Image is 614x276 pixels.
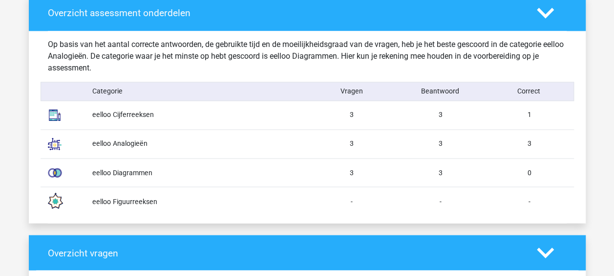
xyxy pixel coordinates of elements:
h4: Overzicht assessment onderdelen [48,7,522,19]
div: 3 [307,138,396,149]
div: eelloo Analogieën [85,138,307,149]
div: 3 [307,110,396,120]
div: Categorie [85,86,307,96]
div: eelloo Diagrammen [85,167,307,178]
div: 3 [396,110,485,120]
div: - [307,196,396,207]
div: 3 [396,138,485,149]
div: 0 [485,167,574,178]
img: figure_sequences.119d9c38ed9f.svg [42,189,67,213]
div: - [396,196,485,207]
img: number_sequences.393b09ea44bb.svg [42,103,67,127]
img: venn_diagrams.7c7bf626473a.svg [42,161,67,185]
div: 3 [485,138,574,149]
div: eelloo Figuurreeksen [85,196,307,207]
div: Op basis van het aantal correcte antwoorden, de gebruikte tijd en de moeilijkheidsgraad van de vr... [41,39,574,74]
div: 1 [485,110,574,120]
h4: Overzicht vragen [48,247,522,258]
div: Beantwoord [396,86,485,96]
div: Vragen [307,86,396,96]
img: analogies.7686177dca09.svg [42,132,67,156]
div: 3 [307,167,396,178]
div: Correct [485,86,573,96]
div: - [485,196,574,207]
div: eelloo Cijferreeksen [85,110,307,120]
div: 3 [396,167,485,178]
